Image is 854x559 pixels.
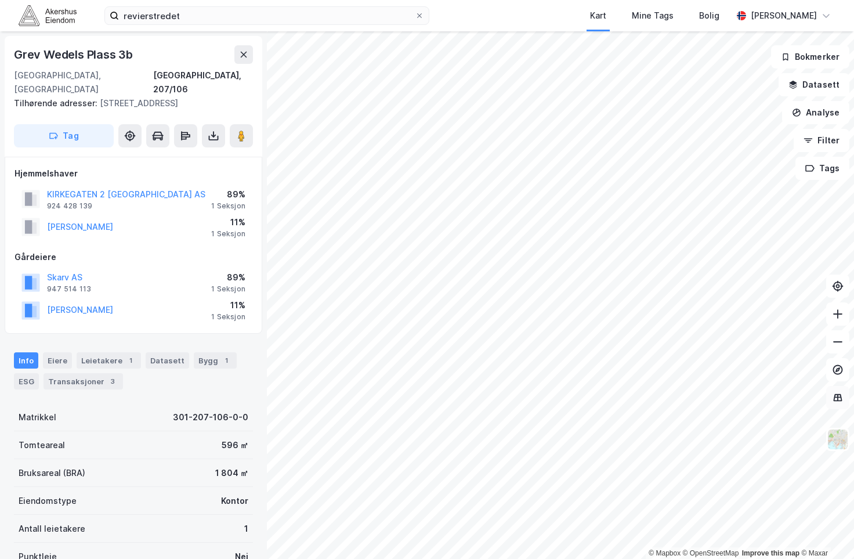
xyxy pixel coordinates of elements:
[153,68,253,96] div: [GEOGRAPHIC_DATA], 207/106
[782,101,849,124] button: Analyse
[15,167,252,181] div: Hjemmelshaver
[125,355,136,366] div: 1
[751,9,817,23] div: [PERSON_NAME]
[779,73,849,96] button: Datasett
[827,428,849,450] img: Z
[211,271,245,284] div: 89%
[796,503,854,559] iframe: Chat Widget
[699,9,719,23] div: Bolig
[211,229,245,239] div: 1 Seksjon
[77,352,141,369] div: Leietakere
[590,9,606,23] div: Kart
[794,129,849,152] button: Filter
[47,284,91,294] div: 947 514 113
[211,312,245,322] div: 1 Seksjon
[14,45,135,64] div: Grev Wedels Plass 3b
[19,5,77,26] img: akershus-eiendom-logo.9091f326c980b4bce74ccdd9f866810c.svg
[211,284,245,294] div: 1 Seksjon
[14,352,38,369] div: Info
[796,503,854,559] div: Kontrollprogram for chat
[43,352,72,369] div: Eiere
[194,352,237,369] div: Bygg
[14,98,100,108] span: Tilhørende adresser:
[107,376,118,387] div: 3
[146,352,189,369] div: Datasett
[173,410,248,424] div: 301-207-106-0-0
[649,549,681,557] a: Mapbox
[19,494,77,508] div: Eiendomstype
[19,438,65,452] div: Tomteareal
[211,298,245,312] div: 11%
[15,250,252,264] div: Gårdeiere
[795,157,849,180] button: Tags
[683,549,739,557] a: OpenStreetMap
[632,9,674,23] div: Mine Tags
[220,355,232,366] div: 1
[244,522,248,536] div: 1
[119,7,415,24] input: Søk på adresse, matrikkel, gårdeiere, leietakere eller personer
[771,45,849,68] button: Bokmerker
[211,215,245,229] div: 11%
[211,201,245,211] div: 1 Seksjon
[14,373,39,390] div: ESG
[14,96,244,110] div: [STREET_ADDRESS]
[44,373,123,390] div: Transaksjoner
[19,410,56,424] div: Matrikkel
[19,522,85,536] div: Antall leietakere
[742,549,799,557] a: Improve this map
[14,68,153,96] div: [GEOGRAPHIC_DATA], [GEOGRAPHIC_DATA]
[211,187,245,201] div: 89%
[19,466,85,480] div: Bruksareal (BRA)
[215,466,248,480] div: 1 804 ㎡
[14,124,114,147] button: Tag
[221,494,248,508] div: Kontor
[47,201,92,211] div: 924 428 139
[222,438,248,452] div: 596 ㎡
